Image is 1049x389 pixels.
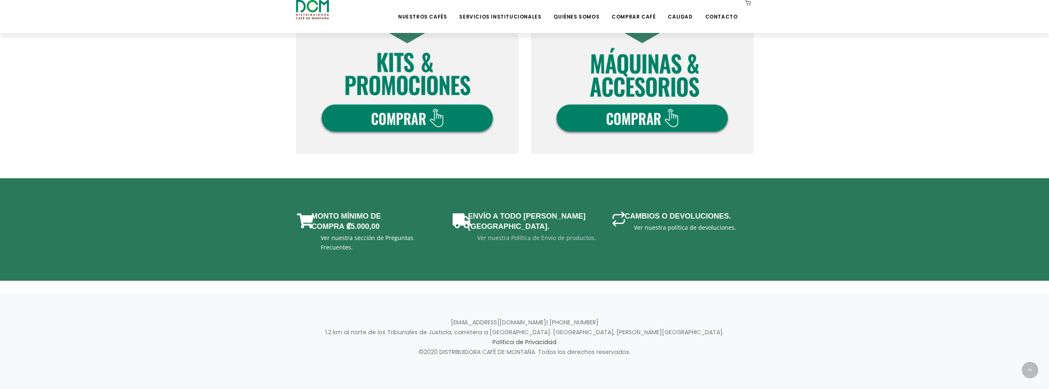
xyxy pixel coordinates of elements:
[393,1,452,20] a: Nuestros Cafés
[296,318,753,357] p: [EMAIL_ADDRESS][DOMAIN_NAME] | [PHONE_NUMBER] 1.2 km al norte de los Tribunales de Justicia, carr...
[312,211,435,232] h3: Monto mínimo de Compra ₡5.000,00
[549,1,604,20] a: Quiénes Somos
[700,1,743,20] a: Contacto
[493,338,556,346] a: Política de Privacidad
[477,234,596,242] a: Ver nuestra Política de Envío de productos.
[663,1,697,20] a: Calidad
[321,234,413,251] a: Ver nuestra sección de Preguntas Frecuentes.
[454,1,546,20] a: Servicios Institucionales
[634,224,736,231] a: Ver nuestra política de devoluciones.
[468,211,592,232] h3: Envío a todo [PERSON_NAME][GEOGRAPHIC_DATA].
[607,1,660,20] a: Comprar Café
[625,211,731,221] h3: Cambios o devoluciones.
